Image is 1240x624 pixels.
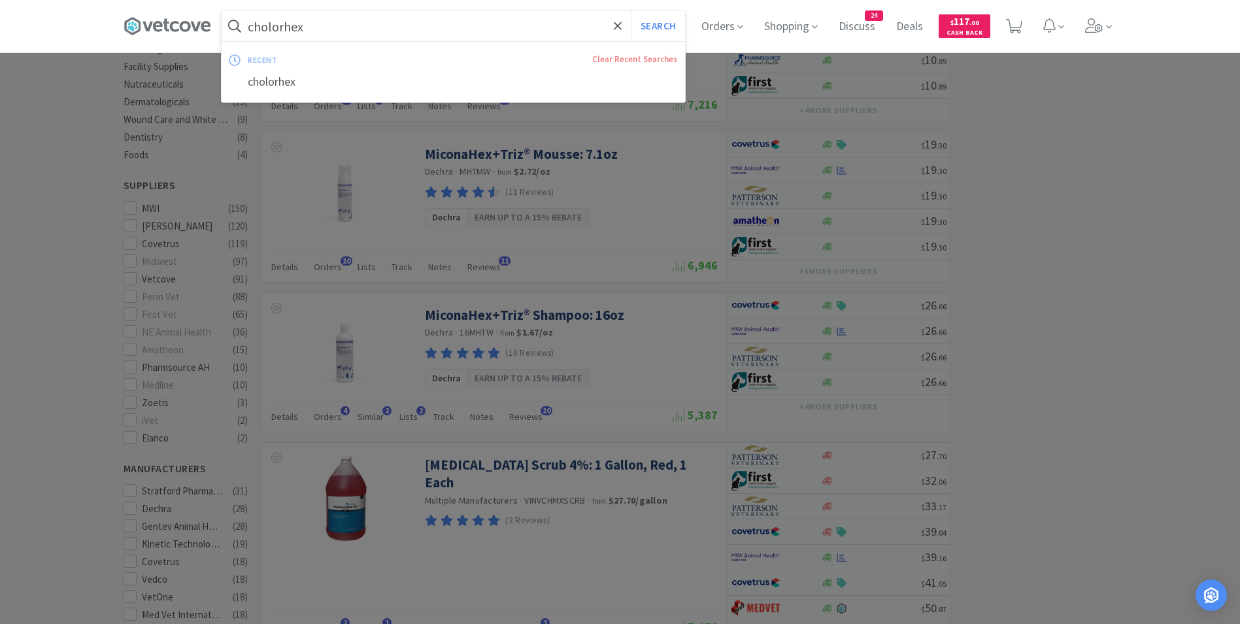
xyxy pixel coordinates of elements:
[1196,580,1227,611] div: Open Intercom Messenger
[222,11,685,41] input: Search by item, sku, manufacturer, ingredient, size...
[950,18,954,27] span: $
[248,50,435,70] div: recent
[833,21,880,33] a: Discuss24
[891,21,928,33] a: Deals
[950,15,979,27] span: 117
[865,11,882,20] span: 24
[939,9,990,44] a: $117.00Cash Back
[969,18,979,27] span: . 00
[592,54,677,65] a: Clear Recent Searches
[222,70,685,94] div: cholorhex
[631,11,685,41] button: Search
[947,29,982,38] span: Cash Back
